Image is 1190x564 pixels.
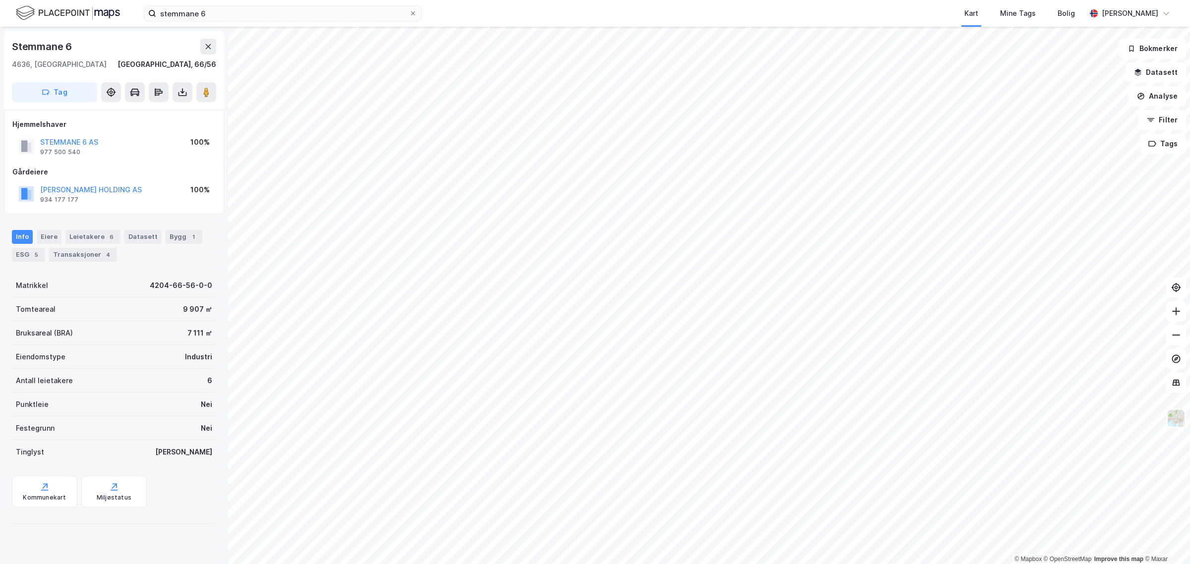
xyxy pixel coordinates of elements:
a: Improve this map [1094,556,1143,563]
div: 9 907 ㎡ [183,303,212,315]
div: Kart [964,7,978,19]
div: Miljøstatus [97,494,131,502]
div: Nei [201,398,212,410]
div: Datasett [124,230,162,244]
div: 6 [107,232,117,242]
div: 4636, [GEOGRAPHIC_DATA] [12,58,107,70]
button: Tag [12,82,97,102]
button: Bokmerker [1119,39,1186,58]
button: Datasett [1126,62,1186,82]
div: Bruksareal (BRA) [16,327,73,339]
div: Eiendomstype [16,351,65,363]
button: Analyse [1129,86,1186,106]
iframe: Chat Widget [1140,516,1190,564]
div: 6 [207,375,212,387]
div: Leietakere [65,230,120,244]
div: Kontrollprogram for chat [1140,516,1190,564]
div: Festegrunn [16,422,55,434]
div: Bolig [1058,7,1075,19]
div: [PERSON_NAME] [1102,7,1158,19]
div: 934 177 177 [40,196,78,204]
div: Gårdeiere [12,166,216,178]
div: [PERSON_NAME] [155,446,212,458]
div: Hjemmelshaver [12,118,216,130]
div: 5 [31,250,41,260]
div: Tomteareal [16,303,56,315]
div: 7 111 ㎡ [187,327,212,339]
div: Info [12,230,33,244]
div: [GEOGRAPHIC_DATA], 66/56 [118,58,216,70]
div: ESG [12,248,45,262]
div: Matrikkel [16,280,48,291]
img: Z [1167,409,1186,428]
div: Eiere [37,230,61,244]
a: OpenStreetMap [1044,556,1092,563]
div: Stemmane 6 [12,39,74,55]
button: Filter [1138,110,1186,130]
div: Tinglyst [16,446,44,458]
div: Transaksjoner [49,248,117,262]
div: 1 [188,232,198,242]
div: Antall leietakere [16,375,73,387]
div: Mine Tags [1000,7,1036,19]
a: Mapbox [1014,556,1042,563]
div: Punktleie [16,398,49,410]
div: Industri [185,351,212,363]
button: Tags [1140,134,1186,154]
div: 100% [190,136,210,148]
input: Søk på adresse, matrikkel, gårdeiere, leietakere eller personer [156,6,409,21]
div: 100% [190,184,210,196]
div: Nei [201,422,212,434]
img: logo.f888ab2527a4732fd821a326f86c7f29.svg [16,4,120,22]
div: 977 500 540 [40,148,80,156]
div: Bygg [166,230,202,244]
div: 4 [103,250,113,260]
div: Kommunekart [23,494,66,502]
div: 4204-66-56-0-0 [150,280,212,291]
